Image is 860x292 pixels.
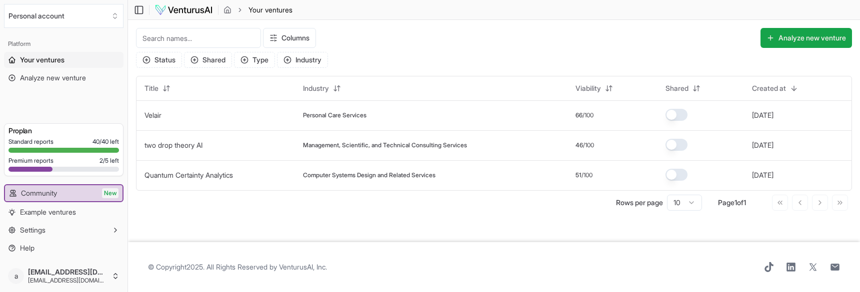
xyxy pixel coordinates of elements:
[144,83,158,93] span: Title
[303,83,329,93] span: Industry
[144,140,202,150] button: two drop theory AI
[263,28,316,48] button: Columns
[4,36,123,52] div: Platform
[144,110,161,120] button: Velair
[575,141,583,149] span: 46
[752,140,773,150] button: [DATE]
[4,264,123,288] button: a[EMAIL_ADDRESS][DOMAIN_NAME][EMAIL_ADDRESS][DOMAIN_NAME]
[734,198,737,207] span: 1
[297,80,347,96] button: Industry
[144,111,161,119] a: Velair
[277,52,328,68] button: Industry
[737,198,743,207] span: of
[28,268,107,277] span: [EMAIL_ADDRESS][DOMAIN_NAME]
[4,70,123,86] a: Analyze new venture
[616,198,663,208] p: Rows per page
[575,171,581,179] span: 51
[743,198,746,207] span: 1
[4,52,123,68] a: Your ventures
[138,80,176,96] button: Title
[279,263,325,271] a: VenturusAI, Inc
[4,222,123,238] button: Settings
[4,4,123,28] button: Select an organization
[148,262,327,272] span: © Copyright 2025 . All Rights Reserved by .
[20,243,34,253] span: Help
[136,28,261,48] input: Search names...
[20,55,64,65] span: Your ventures
[303,141,467,149] span: Management, Scientific, and Technical Consulting Services
[28,277,107,285] span: [EMAIL_ADDRESS][DOMAIN_NAME]
[8,126,119,136] h3: Pro plan
[718,198,734,207] span: Page
[234,52,275,68] button: Type
[581,171,592,179] span: /100
[752,170,773,180] button: [DATE]
[248,5,292,15] span: Your ventures
[659,80,706,96] button: Shared
[21,188,57,198] span: Community
[760,28,852,48] button: Analyze new venture
[20,73,86,83] span: Analyze new venture
[136,52,182,68] button: Status
[102,188,118,198] span: New
[8,138,53,146] span: Standard reports
[746,80,804,96] button: Created at
[303,171,435,179] span: Computer Systems Design and Related Services
[223,5,292,15] nav: breadcrumb
[752,110,773,120] button: [DATE]
[752,83,786,93] span: Created at
[144,141,202,149] a: two drop theory AI
[144,171,233,179] a: Quantum Certainty Analytics
[665,83,688,93] span: Shared
[20,225,45,235] span: Settings
[99,157,119,165] span: 2 / 5 left
[583,141,594,149] span: /100
[303,111,366,119] span: Personal Care Services
[20,207,76,217] span: Example ventures
[575,111,582,119] span: 66
[154,4,213,16] img: logo
[184,52,232,68] button: Shared
[8,157,53,165] span: Premium reports
[92,138,119,146] span: 40 / 40 left
[8,268,24,284] span: a
[5,185,122,201] a: CommunityNew
[144,170,233,180] button: Quantum Certainty Analytics
[4,204,123,220] a: Example ventures
[582,111,593,119] span: /100
[569,80,619,96] button: Viability
[4,240,123,256] a: Help
[575,83,601,93] span: Viability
